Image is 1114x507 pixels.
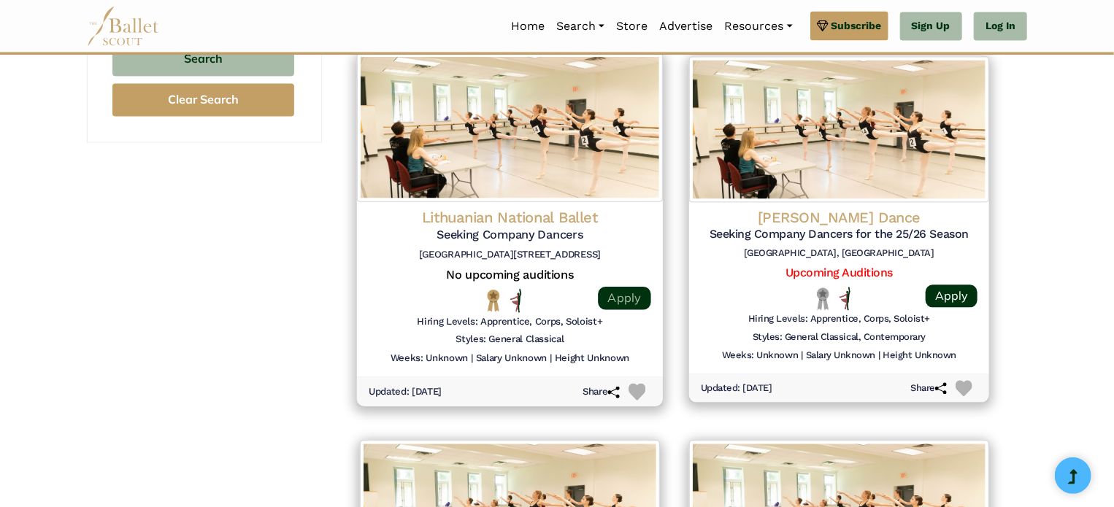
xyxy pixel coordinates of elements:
button: Search [112,42,294,77]
h6: Updated: [DATE] [701,382,772,395]
h4: [PERSON_NAME] Dance [701,208,977,227]
h6: Weeks: Unknown [391,352,468,364]
a: Resources [718,11,798,42]
a: Upcoming Auditions [785,266,893,279]
h6: | [878,349,880,362]
h6: Height Unknown [883,349,956,362]
h6: Salary Unknown [476,352,547,364]
span: Subscribe [831,18,882,34]
h6: Styles: General Classical, Contemporary [753,331,926,344]
img: National [484,288,503,311]
img: gem.svg [817,18,829,34]
h6: Styles: General Classical [456,333,564,346]
a: Subscribe [810,11,888,40]
h6: [GEOGRAPHIC_DATA][STREET_ADDRESS] [369,248,651,260]
a: Advertise [653,11,718,42]
h6: Height Unknown [555,352,629,364]
h6: | [801,349,803,362]
h6: | [471,352,473,364]
h4: Lithuanian National Ballet [369,207,651,227]
h5: Seeking Company Dancers [369,227,651,242]
a: Sign Up [900,12,962,41]
h6: | [550,352,552,364]
h6: [GEOGRAPHIC_DATA], [GEOGRAPHIC_DATA] [701,247,977,260]
a: Store [610,11,653,42]
a: Home [505,11,550,42]
h6: Updated: [DATE] [369,385,442,398]
img: Heart [956,380,972,397]
a: Apply [926,285,977,307]
button: Clear Search [112,83,294,116]
h6: Hiring Levels: Apprentice, Corps, Soloist+ [418,314,603,327]
h5: Seeking Company Dancers for the 25/26 Season [701,227,977,242]
h6: Weeks: Unknown [722,349,798,362]
img: Logo [689,56,989,202]
img: Local [814,287,832,309]
img: All [510,288,521,312]
h6: Share [910,382,947,395]
a: Apply [598,286,650,309]
img: Heart [629,383,645,400]
h6: Share [583,385,620,398]
a: Log In [974,12,1027,41]
img: Logo [357,53,663,201]
h6: Hiring Levels: Apprentice, Corps, Soloist+ [748,313,930,325]
a: Search [550,11,610,42]
h6: Salary Unknown [806,349,875,362]
img: All [840,287,850,310]
h5: No upcoming auditions [369,266,651,282]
